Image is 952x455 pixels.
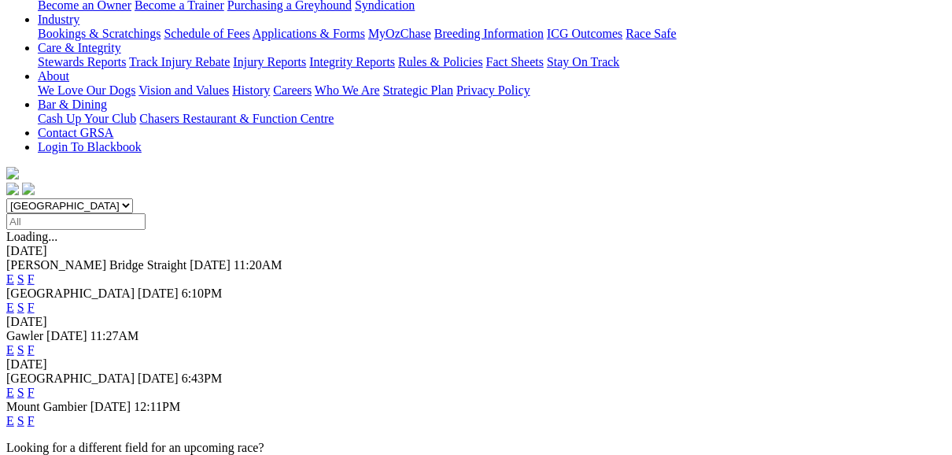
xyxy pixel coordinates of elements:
span: 12:11PM [134,400,180,413]
a: S [17,272,24,286]
a: Applications & Forms [253,27,365,40]
img: logo-grsa-white.png [6,167,19,179]
a: Privacy Policy [456,83,530,97]
a: Cash Up Your Club [38,112,136,125]
a: ICG Outcomes [547,27,622,40]
a: F [28,414,35,427]
a: Vision and Values [138,83,229,97]
a: E [6,301,14,314]
img: facebook.svg [6,183,19,195]
a: About [38,69,69,83]
a: History [232,83,270,97]
a: Stay On Track [547,55,619,68]
a: Careers [273,83,312,97]
a: Who We Are [315,83,380,97]
a: F [28,343,35,357]
a: S [17,343,24,357]
a: E [6,343,14,357]
a: Injury Reports [233,55,306,68]
a: E [6,386,14,399]
span: Loading... [6,230,57,243]
a: Fact Sheets [486,55,544,68]
div: Industry [38,27,946,41]
p: Looking for a different field for an upcoming race? [6,441,946,455]
span: [DATE] [190,258,231,272]
a: Chasers Restaurant & Function Centre [139,112,334,125]
a: F [28,386,35,399]
a: We Love Our Dogs [38,83,135,97]
a: S [17,301,24,314]
a: Schedule of Fees [164,27,249,40]
div: [DATE] [6,357,946,372]
span: 6:10PM [182,287,223,300]
span: [GEOGRAPHIC_DATA] [6,287,135,300]
div: Bar & Dining [38,112,946,126]
span: [DATE] [90,400,131,413]
span: 6:43PM [182,372,223,385]
span: 11:20AM [234,258,282,272]
a: Strategic Plan [383,83,453,97]
span: [DATE] [46,329,87,342]
a: F [28,301,35,314]
a: E [6,414,14,427]
a: Bookings & Scratchings [38,27,161,40]
span: Mount Gambier [6,400,87,413]
span: [DATE] [138,372,179,385]
span: Gawler [6,329,43,342]
div: [DATE] [6,315,946,329]
a: Login To Blackbook [38,140,142,154]
a: F [28,272,35,286]
a: Race Safe [625,27,676,40]
a: E [6,272,14,286]
span: [DATE] [138,287,179,300]
a: Industry [38,13,79,26]
a: Breeding Information [434,27,544,40]
a: Rules & Policies [398,55,483,68]
a: Contact GRSA [38,126,113,139]
img: twitter.svg [22,183,35,195]
a: Integrity Reports [309,55,395,68]
a: Stewards Reports [38,55,126,68]
a: Bar & Dining [38,98,107,111]
div: About [38,83,946,98]
a: MyOzChase [368,27,431,40]
span: 11:27AM [90,329,139,342]
a: S [17,414,24,427]
a: Track Injury Rebate [129,55,230,68]
span: [GEOGRAPHIC_DATA] [6,372,135,385]
div: [DATE] [6,244,946,258]
span: [PERSON_NAME] Bridge Straight [6,258,186,272]
div: Care & Integrity [38,55,946,69]
input: Select date [6,213,146,230]
a: S [17,386,24,399]
a: Care & Integrity [38,41,121,54]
